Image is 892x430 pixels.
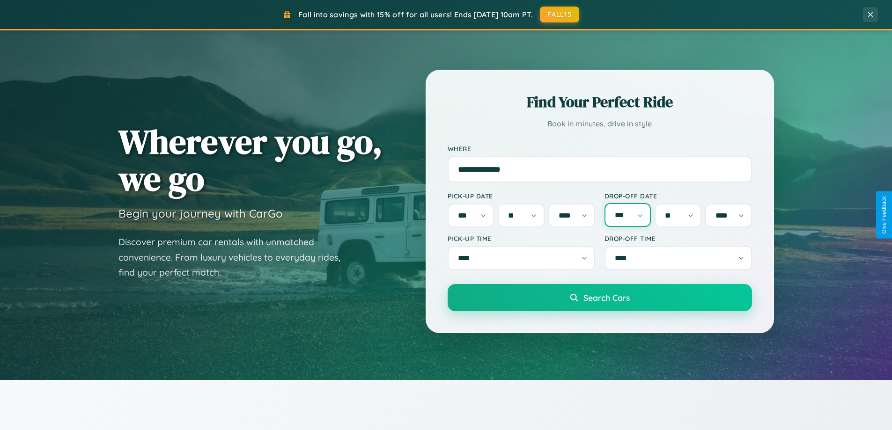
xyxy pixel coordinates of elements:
h1: Wherever you go, we go [118,123,383,197]
button: Search Cars [448,284,752,311]
div: Give Feedback [881,196,887,234]
label: Drop-off Date [604,192,752,200]
button: FALL15 [540,7,579,22]
label: Pick-up Date [448,192,595,200]
h3: Begin your journey with CarGo [118,206,283,220]
label: Where [448,145,752,153]
p: Book in minutes, drive in style [448,117,752,131]
span: Search Cars [583,292,630,303]
p: Discover premium car rentals with unmatched convenience. From luxury vehicles to everyday rides, ... [118,234,353,280]
label: Drop-off Time [604,234,752,242]
h2: Find Your Perfect Ride [448,92,752,112]
span: Fall into savings with 15% off for all users! Ends [DATE] 10am PT. [298,10,533,19]
label: Pick-up Time [448,234,595,242]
